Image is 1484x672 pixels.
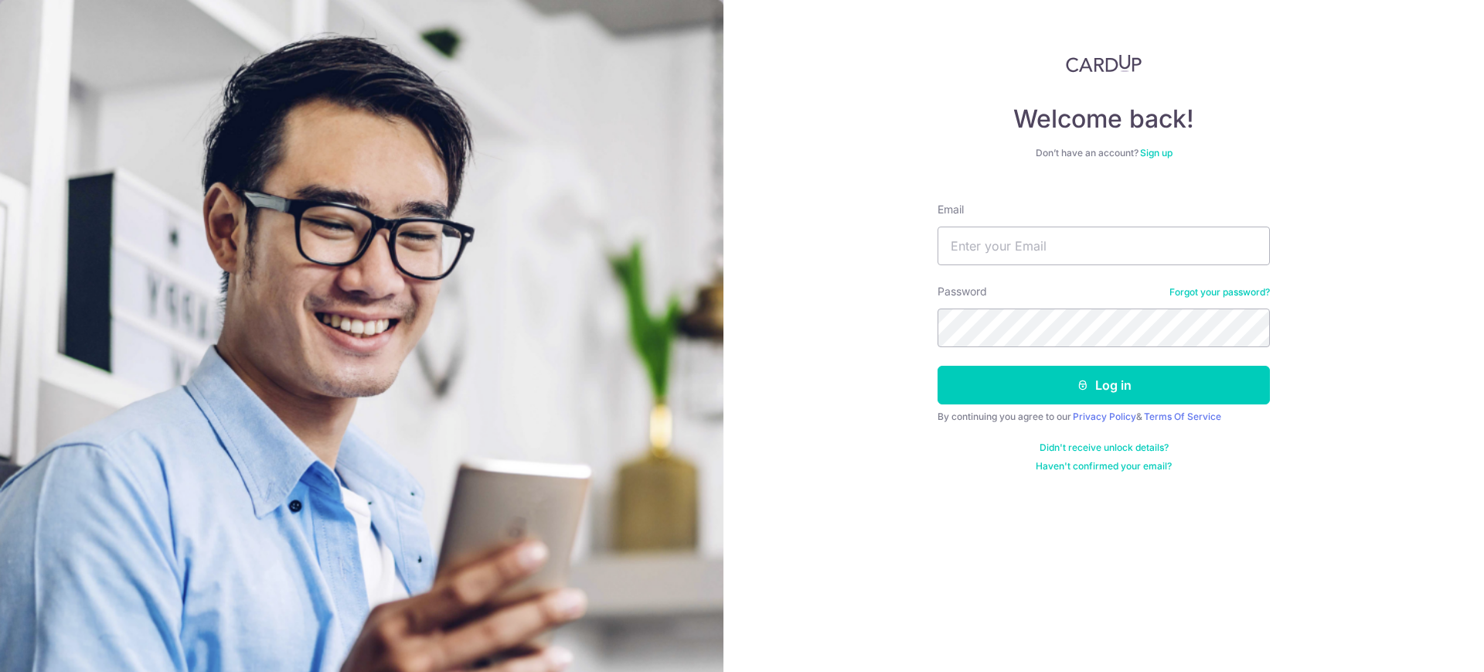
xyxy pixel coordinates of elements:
a: Forgot your password? [1169,286,1270,298]
label: Email [938,202,964,217]
a: Privacy Policy [1073,411,1136,422]
a: Terms Of Service [1144,411,1221,422]
h4: Welcome back! [938,104,1270,135]
label: Password [938,284,987,299]
img: CardUp Logo [1066,54,1142,73]
a: Sign up [1140,147,1173,159]
button: Log in [938,366,1270,404]
input: Enter your Email [938,227,1270,265]
div: Don’t have an account? [938,147,1270,159]
div: By continuing you agree to our & [938,411,1270,423]
a: Haven't confirmed your email? [1036,460,1172,472]
a: Didn't receive unlock details? [1040,442,1169,454]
